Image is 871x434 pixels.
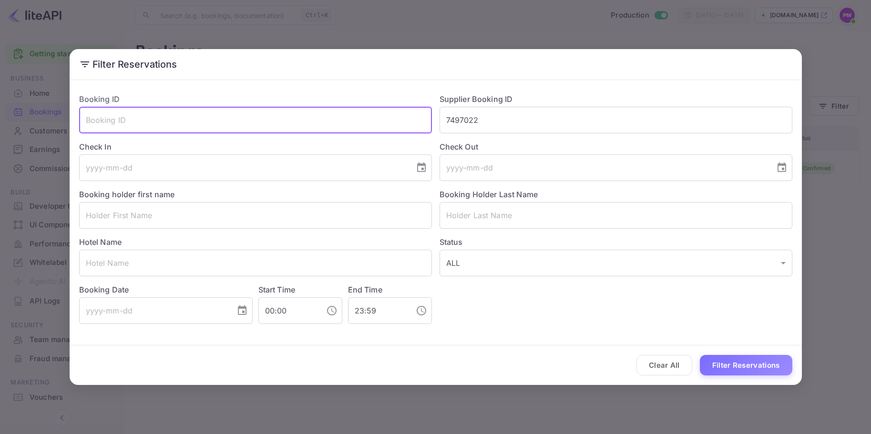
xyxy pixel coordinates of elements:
label: Check Out [440,141,792,152]
input: yyyy-mm-dd [79,154,408,181]
h2: Filter Reservations [70,49,802,80]
input: yyyy-mm-dd [79,297,229,324]
label: Booking holder first name [79,190,175,199]
div: ALL [440,250,792,276]
button: Choose time, selected time is 12:00 AM [322,301,341,320]
button: Choose date [233,301,252,320]
label: Booking Date [79,284,253,295]
button: Choose time, selected time is 11:59 PM [412,301,431,320]
label: Supplier Booking ID [440,94,513,104]
label: Booking Holder Last Name [440,190,538,199]
input: yyyy-mm-dd [440,154,769,181]
input: Hotel Name [79,250,432,276]
button: Clear All [636,355,692,375]
input: hh:mm [348,297,408,324]
input: Holder First Name [79,202,432,229]
label: Status [440,236,792,248]
label: Start Time [258,285,296,294]
button: Choose date [772,158,791,177]
input: Holder Last Name [440,202,792,229]
input: Booking ID [79,107,432,133]
input: hh:mm [258,297,318,324]
label: Booking ID [79,94,120,104]
input: Supplier Booking ID [440,107,792,133]
label: End Time [348,285,382,294]
button: Filter Reservations [700,355,792,375]
label: Hotel Name [79,237,122,247]
button: Choose date [412,158,431,177]
label: Check In [79,141,432,152]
